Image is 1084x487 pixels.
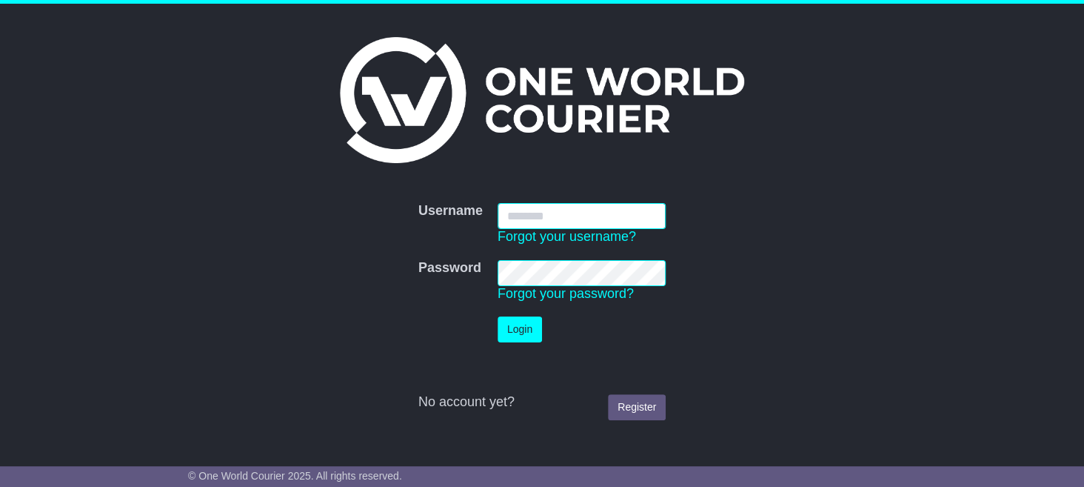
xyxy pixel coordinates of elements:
a: Forgot your password? [498,286,634,301]
button: Login [498,317,542,342]
div: No account yet? [418,394,666,411]
label: Password [418,260,481,276]
span: © One World Courier 2025. All rights reserved. [188,470,402,482]
a: Register [608,394,666,420]
img: One World [340,37,744,163]
label: Username [418,203,483,219]
a: Forgot your username? [498,229,636,244]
